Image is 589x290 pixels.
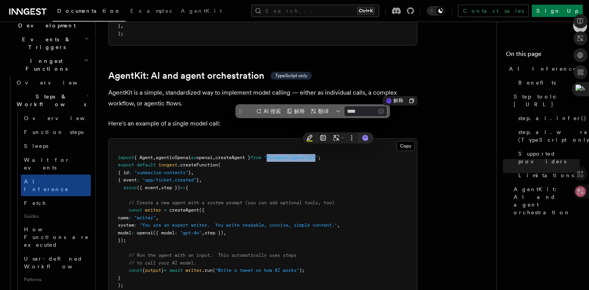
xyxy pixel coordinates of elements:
span: AgentKit [181,8,222,14]
button: Copy [397,141,415,151]
span: createAgent [169,207,199,213]
a: step.ai.wrap() (TypeScript only) [515,125,580,147]
span: default [137,162,156,168]
span: ( [213,268,215,273]
a: Documentation [53,2,126,22]
a: Examples [126,2,176,21]
a: Sleeps [21,139,91,153]
span: writer [186,268,202,273]
span: Documentation [57,8,121,14]
span: : [137,177,140,183]
span: Step tools: [URL] [514,93,580,108]
span: } [196,177,199,183]
span: const [129,207,142,213]
a: Overview [21,111,91,125]
span: Events & Triggers [6,36,84,51]
span: export [118,162,134,168]
a: Limitations [515,168,580,182]
span: const [129,268,142,273]
span: How Functions are executed [24,226,89,248]
a: Contact sales [458,5,529,17]
span: as [191,155,196,160]
span: .run [202,268,213,273]
span: Fetch [24,200,46,206]
button: Toggle dark mode [427,6,445,15]
span: system [118,222,134,228]
span: , [202,230,204,236]
button: Events & Triggers [6,32,91,54]
span: Examples [130,8,172,14]
span: agenticOpenai [156,155,191,160]
a: Step tools: [URL] [511,90,580,111]
a: Function steps [21,125,91,139]
button: Search...Ctrl+K [251,5,379,17]
span: "You are an expert writer. You write readable, concise, simple content." [140,222,337,228]
span: ({ event [137,185,158,190]
a: AgentKit: AI and agent orchestrationTypeScript only [108,70,312,81]
span: ({ [199,207,204,213]
span: Overview [24,115,104,121]
span: Wait for events [24,157,70,171]
a: How Functions are executed [21,222,91,252]
span: Limitations [518,171,574,179]
span: step.ai.infer() [518,114,587,122]
a: Fetch [21,196,91,210]
span: createAgent } [215,155,250,160]
span: { id [118,170,129,175]
a: User-defined Workflows [21,252,91,273]
span: ); [118,283,123,288]
span: , [199,177,202,183]
span: writer [145,207,161,213]
span: Supported providers [518,150,580,165]
span: Guides [21,210,91,222]
a: Overview [14,76,91,90]
span: }); [118,237,126,243]
span: AgentKit: AI and agent orchestration [514,185,580,216]
span: : [131,230,134,236]
span: TypeScript only [275,73,307,79]
span: = [164,207,167,213]
span: model [118,230,131,236]
a: AI Inference [506,62,580,76]
span: "Write a tweet on how AI works" [215,268,299,273]
span: AI Inference [509,65,577,73]
span: Overview [17,80,96,86]
span: : [175,230,177,236]
span: ; [318,155,321,160]
span: step }) [204,230,223,236]
span: AI Inference [24,178,69,192]
span: : [134,222,137,228]
span: , [156,215,158,220]
span: "@inngest/agent-kit" [264,155,318,160]
span: openai [137,230,153,236]
span: // Run the agent with an input. This automatically uses steps [129,253,296,258]
span: { Agent [134,155,153,160]
span: ); [299,268,305,273]
span: Patterns [21,273,91,286]
span: "summarize-contents" [134,170,188,175]
a: AgentKit: AI and agent orchestration [511,182,580,219]
span: import [118,155,134,160]
a: step.ai.infer() [515,111,580,125]
kbd: Ctrl+K [357,7,375,15]
a: Wait for events [21,153,91,175]
span: } [118,23,121,29]
span: inngest [158,162,177,168]
span: ({ model [153,230,175,236]
span: { [142,268,145,273]
span: Inngest Functions [6,57,83,73]
span: Sleeps [24,143,48,149]
a: Supported providers [515,147,580,168]
span: , [158,185,161,190]
a: Sign Up [532,5,583,17]
span: : [129,170,131,175]
span: step }) [161,185,180,190]
span: Local Development [6,14,84,29]
span: } [161,268,164,273]
span: openai [196,155,213,160]
span: } [188,170,191,175]
span: Steps & Workflows [14,93,86,108]
a: Benefits [515,76,580,90]
span: name [118,215,129,220]
span: // Create a new agent with a system prompt (you can add optional tools, too) [129,200,334,205]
